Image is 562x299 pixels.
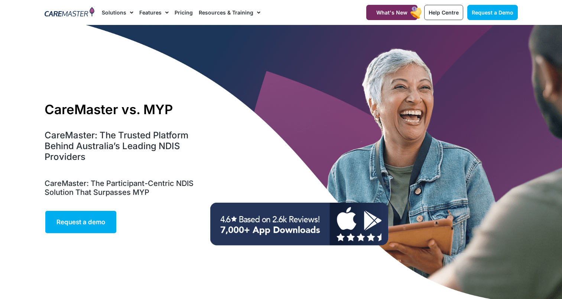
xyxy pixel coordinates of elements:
a: What's New [366,5,418,20]
h5: CareMaster: The Participant-Centric NDIS Solution That Surpasses MYP [45,179,205,197]
a: Request a demo [45,210,117,234]
a: Request a Demo [467,5,518,20]
span: Request a demo [56,218,105,226]
img: CareMaster Logo [45,7,95,18]
span: What's New [376,9,407,16]
h1: CareMaster vs. MYP [45,102,205,117]
a: Help Centre [424,5,463,20]
span: Request a Demo [472,9,513,16]
span: Help Centre [429,9,459,16]
h4: CareMaster: The Trusted Platform Behind Australia’s Leading NDIS Providers [45,130,205,162]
